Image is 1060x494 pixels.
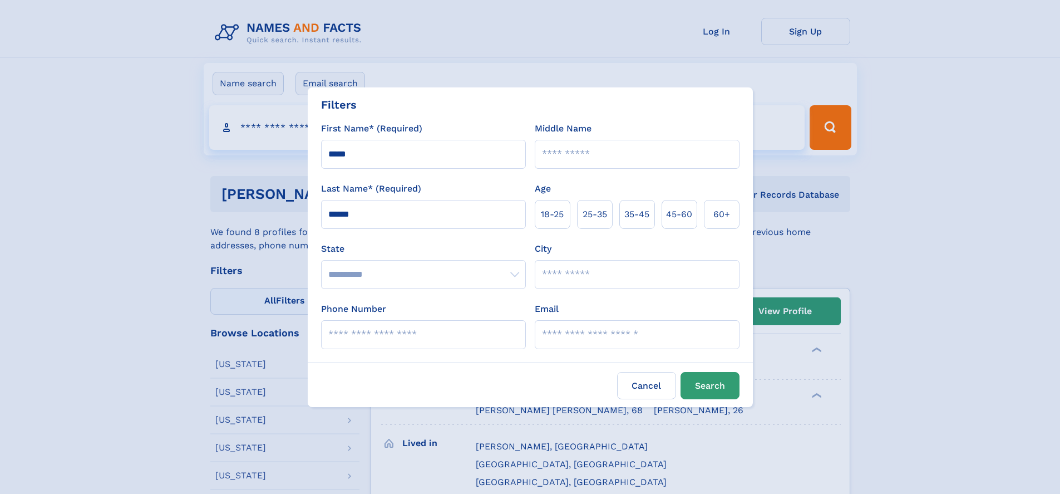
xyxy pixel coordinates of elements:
[713,208,730,221] span: 60+
[321,242,526,256] label: State
[617,372,676,399] label: Cancel
[535,122,591,135] label: Middle Name
[321,96,357,113] div: Filters
[541,208,564,221] span: 18‑25
[321,302,386,316] label: Phone Number
[681,372,739,399] button: Search
[535,302,559,316] label: Email
[535,182,551,195] label: Age
[321,122,422,135] label: First Name* (Required)
[321,182,421,195] label: Last Name* (Required)
[624,208,649,221] span: 35‑45
[535,242,551,256] label: City
[666,208,692,221] span: 45‑60
[583,208,607,221] span: 25‑35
